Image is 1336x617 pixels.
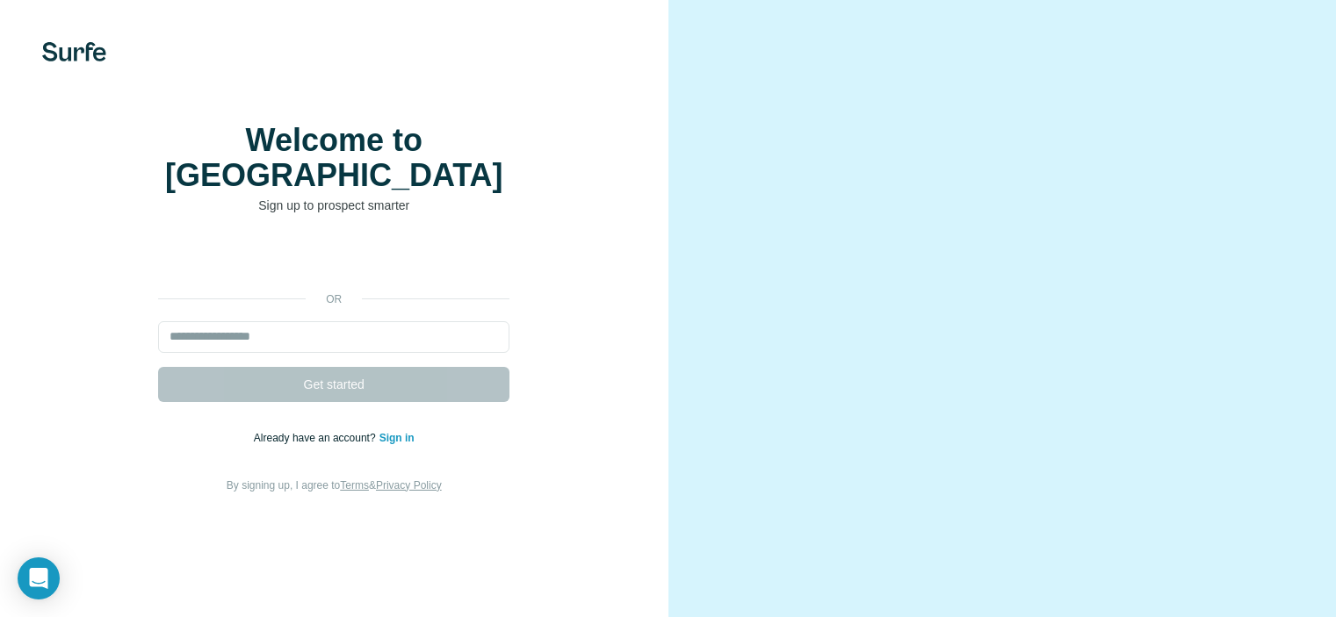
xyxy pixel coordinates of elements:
[379,432,415,444] a: Sign in
[227,479,442,491] span: By signing up, I agree to &
[18,557,60,599] div: Open Intercom Messenger
[306,291,362,307] p: or
[254,432,379,444] span: Already have an account?
[158,197,509,214] p: Sign up to prospect smarter
[340,479,369,491] a: Terms
[158,123,509,193] h1: Welcome to [GEOGRAPHIC_DATA]
[42,42,106,61] img: Surfe's logo
[149,240,518,279] iframe: Bouton "Se connecter avec Google"
[376,479,442,491] a: Privacy Policy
